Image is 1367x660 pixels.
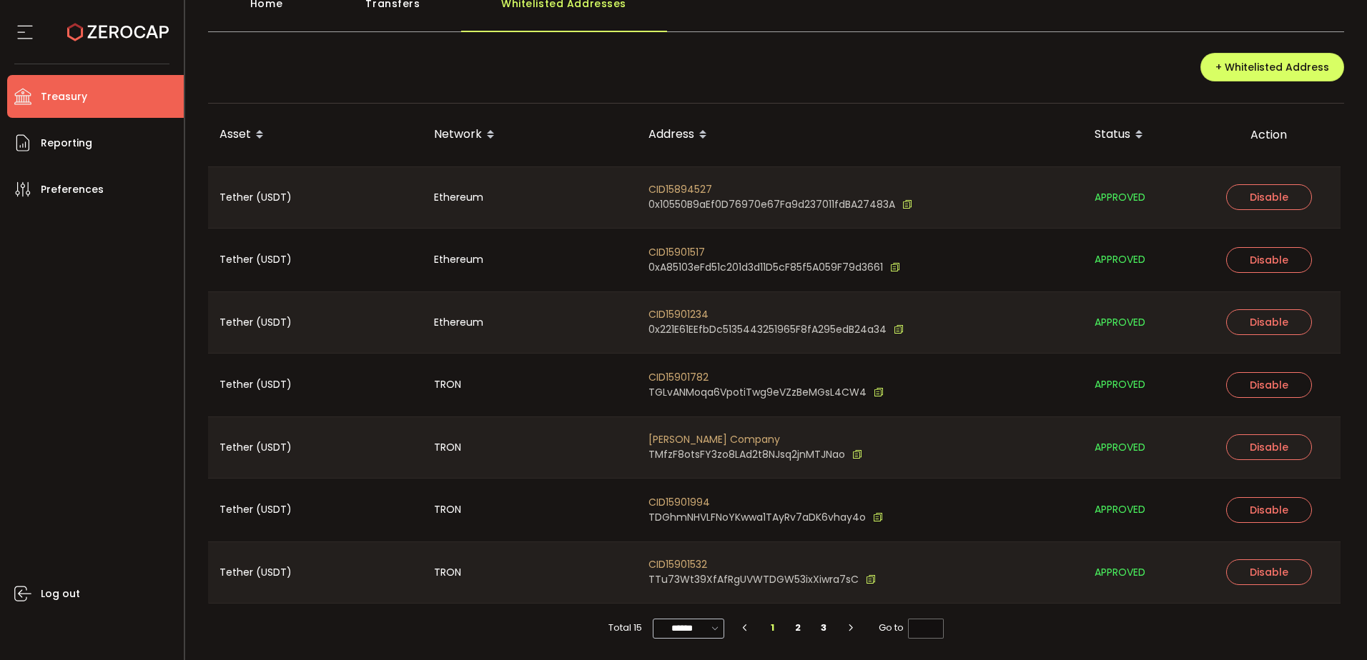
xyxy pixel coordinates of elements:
span: Disable [1250,253,1288,267]
span: Tether (USDT) [219,501,292,518]
span: TTu73Wt39XfAfRgUVWTDGW53ixXiwra7sC [648,572,859,587]
span: Tether (USDT) [219,251,292,268]
div: Action [1198,126,1341,143]
span: CID15894527 [648,182,912,197]
span: Go to [879,618,944,638]
span: Log out [41,584,80,604]
span: APPROVED [1095,564,1145,581]
span: Disable [1250,378,1288,392]
span: Disable [1250,440,1288,454]
span: APPROVED [1095,314,1145,331]
span: CID15901994 [648,495,883,510]
div: Address [637,123,1083,147]
span: TGLvANMoqa6VpotiTwg9eVZzBeMGsL4CW4 [648,385,867,400]
span: 0x10550B9aEf0D76970e67Fa9d237011fdBA27483A [648,197,895,212]
span: + Whitelisted Address [1215,60,1329,74]
div: Network [423,123,637,147]
div: Asset [208,123,423,147]
button: + Whitelisted Address [1200,53,1344,81]
span: TRON [434,376,461,393]
div: Status [1083,123,1198,147]
li: 2 [786,618,811,638]
span: Total 15 [608,618,642,638]
span: TRON [434,439,461,456]
span: Reporting [41,133,92,154]
span: Disable [1250,565,1288,579]
button: Disable [1226,497,1312,523]
span: APPROVED [1095,439,1145,456]
iframe: Chat Widget [1296,591,1367,660]
button: Disable [1226,247,1312,273]
span: Ethereum [434,189,483,206]
span: TRON [434,501,461,518]
span: TMfzF8otsFY3zo8LAd2t8NJsq2jnMTJNao [648,447,845,462]
button: Disable [1226,559,1312,585]
span: APPROVED [1095,189,1145,206]
span: Preferences [41,179,104,200]
span: Tether (USDT) [219,376,292,393]
span: TDGhmNHVLFNoYKwwa1TAyRv7aDK6vhay4o [648,510,866,525]
span: Ethereum [434,314,483,331]
span: Tether (USDT) [219,189,292,206]
li: 1 [760,618,786,638]
button: Disable [1226,184,1312,210]
span: Disable [1250,315,1288,329]
span: CID15901517 [648,245,900,260]
span: CID15901782 [648,370,884,385]
span: Disable [1250,190,1288,204]
li: 3 [811,618,837,638]
span: Treasury [41,86,87,107]
span: Tether (USDT) [219,439,292,456]
span: APPROVED [1095,376,1145,393]
span: 0x221E61EEfbDc5135443251965F8fA295edB24a34 [648,322,887,337]
span: Ethereum [434,251,483,268]
span: APPROVED [1095,501,1145,518]
span: TRON [434,564,461,581]
span: CID15901532 [648,557,876,572]
span: 0xA85103eFd51c201d3d11D5cF85f5A059F79d3661 [648,260,883,275]
button: Disable [1226,309,1312,335]
button: Disable [1226,372,1312,398]
span: Tether (USDT) [219,314,292,331]
span: CID15901234 [648,307,904,322]
span: [PERSON_NAME] Company [648,432,862,447]
span: Tether (USDT) [219,564,292,581]
button: Disable [1226,434,1312,460]
span: Disable [1250,503,1288,517]
span: APPROVED [1095,251,1145,268]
